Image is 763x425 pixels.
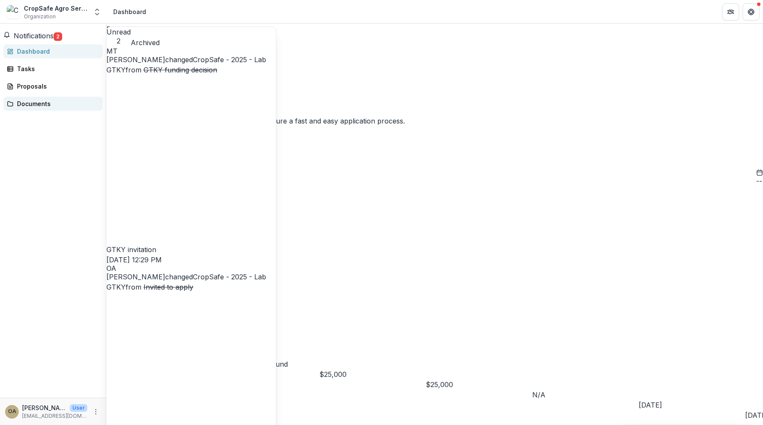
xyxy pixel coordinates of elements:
a: Dashboard [3,44,103,58]
span: 2 [54,32,62,41]
p: User [70,404,87,412]
p: changed from [106,55,276,255]
div: Linked Contingencies [106,298,763,308]
p: Livelihood Impact Fund [106,146,763,157]
a: Proposals [3,79,103,93]
img: CropSafe Agro Service Ltd [7,5,20,19]
span: GTKY invitation [106,245,156,254]
div: Grant end date [106,328,763,339]
div: Tasks [17,64,96,73]
div: Payment Amount [106,287,763,298]
span: Notifications [14,32,54,40]
s: Invited to apply [143,283,193,291]
div: Grant start date [106,318,763,328]
div: Payment status [106,339,763,349]
h2: Total Awarded [106,34,763,44]
div: $25,000 [426,379,532,390]
h3: Keep your information up-to-date on Temelio to ensure a fast and easy application process. [106,116,763,126]
div: Foundation [106,267,763,277]
button: N/A [532,390,545,400]
h2: Proposals [106,136,763,146]
p: [DATE] 12:29 PM [106,255,276,265]
div: Grant amount awarded [106,277,763,287]
div: Dashboard [17,47,96,56]
div: Proposals [17,82,96,91]
span: [PERSON_NAME] [106,273,165,281]
div: Payment date [106,308,763,318]
button: Archived [131,37,160,48]
div: CropSafe Agro Service Ltd [24,4,88,13]
button: More [91,407,101,417]
h2: Grant Payments [106,247,763,257]
div: [DATE] [639,400,745,410]
div: Documents [17,99,96,108]
div: Grant [106,257,763,267]
h1: Dashboard [106,24,763,34]
p: No tasks to show [106,216,763,226]
h2: Update your information [106,106,763,116]
div: Muthoni Thuo [106,48,276,55]
p: Viewing 0 of 0 [106,226,763,236]
span: -- [756,177,763,185]
p: [EMAIL_ADDRESS][DOMAIN_NAME] [22,412,87,420]
button: Get Help [743,3,760,20]
button: Partners [722,3,739,20]
button: Open entity switcher [91,3,103,20]
p: [PERSON_NAME] [22,403,66,412]
p: Viewing 1 of 1 [106,185,763,195]
h2: Next Report [106,65,763,75]
h3: No upcoming report [106,75,763,85]
a: Documents [3,97,103,111]
button: Unread [106,27,131,45]
div: Osagie Azeta [8,409,16,414]
span: 2 [106,37,131,45]
s: GTKY funding decision [143,66,217,74]
h3: $25,000.00 [106,44,763,55]
nav: breadcrumb [110,6,149,18]
div: $25,000 [319,369,426,379]
h2: Tasks [106,206,763,216]
a: Tasks [3,62,103,76]
button: Notifications2 [3,31,62,41]
p: Upcoming reports will appear here. [106,85,763,95]
span: [PERSON_NAME] [106,55,165,64]
span: Organization [24,13,56,20]
div: Dashboard [113,7,146,16]
div: Osagie Azeta [106,265,276,272]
